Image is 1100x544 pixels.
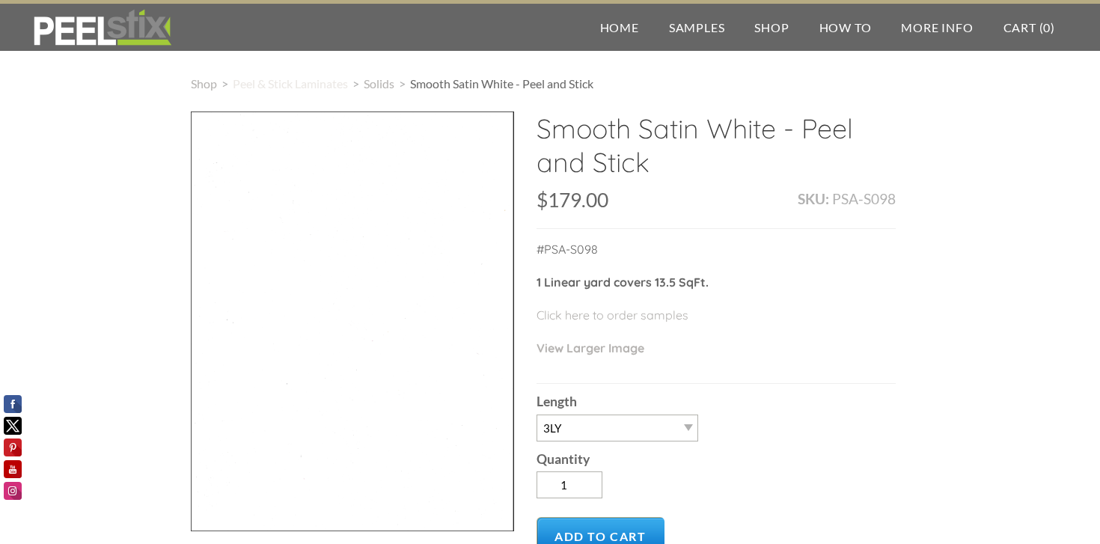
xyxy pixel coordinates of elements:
a: More Info [886,4,988,51]
h2: Smooth Satin White - Peel and Stick [537,111,896,190]
a: Home [585,4,654,51]
span: PSA-S098 [832,190,896,207]
span: $179.00 [537,188,608,212]
span: > [394,76,410,91]
b: Length [537,394,577,409]
span: 0 [1043,20,1051,34]
b: Quantity [537,451,590,467]
a: View Larger Image [537,340,644,355]
a: Solids [364,76,394,91]
img: REFACE SUPPLIES [30,9,174,46]
strong: 1 Linear yard covers 13.5 SqFt. [537,275,709,290]
p: #PSA-S098 [537,240,896,273]
span: Smooth Satin White - Peel and Stick [410,76,593,91]
a: Shop [191,76,217,91]
b: SKU: [798,190,829,207]
a: Cart (0) [989,4,1070,51]
a: Peel & Stick Laminates [233,76,348,91]
a: Shop [739,4,804,51]
a: Click here to order samples [537,308,688,323]
span: > [217,76,233,91]
a: How To [804,4,887,51]
a: Samples [654,4,740,51]
span: > [348,76,364,91]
